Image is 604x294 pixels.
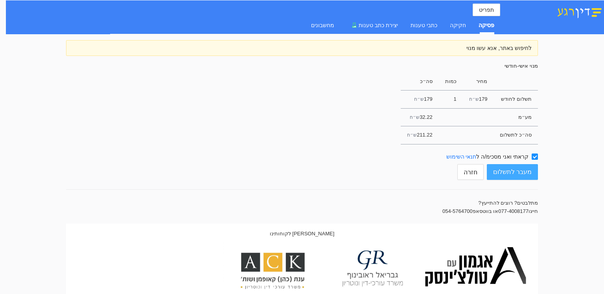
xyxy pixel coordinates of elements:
[401,73,439,91] td: סה״כ
[494,108,538,126] td: מע״מ
[494,91,538,108] td: תשלום לחודש
[469,96,479,102] span: ש״ח
[439,91,463,108] td: 1
[414,96,424,102] span: ש״ח
[446,153,477,160] a: תנאי השימוש
[479,6,494,14] span: תפריט
[311,21,334,30] div: מחשבונים
[463,91,494,108] td: 179
[457,164,484,180] button: חזרה
[464,167,477,177] span: חזרה
[443,152,532,161] span: קראתי ואני מסכימ/ה ל
[352,22,357,28] span: experiment
[463,73,494,91] td: מחיר
[494,126,538,144] td: סה״כ לתשלום
[401,91,439,108] td: 179
[401,126,439,144] td: 211.22
[66,230,538,238] div: [PERSON_NAME] לקוחותינו
[72,44,532,52] div: לחיפוש באתר, אנא עשו מנוי
[479,21,494,30] div: פסיקה
[66,62,538,70] h1: מנוי אישי - חודשי
[401,108,439,126] td: 32.22
[407,132,417,138] span: ש״ח
[439,73,463,91] td: כמות
[359,22,398,28] span: יצירת כתב טענות
[493,165,532,179] span: מעבר לתשלום
[450,21,466,30] div: חקיקה
[66,199,538,223] div: מתלבטים? רוצים להתייעץ? חייגו 077-4008177 או בווטסאפ 054-5764700
[410,115,420,120] span: ש״ח
[411,21,437,30] div: כתבי טענות
[555,5,604,18] img: דין רגע
[487,164,538,180] a: מעבר לתשלום
[473,4,500,16] button: תפריט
